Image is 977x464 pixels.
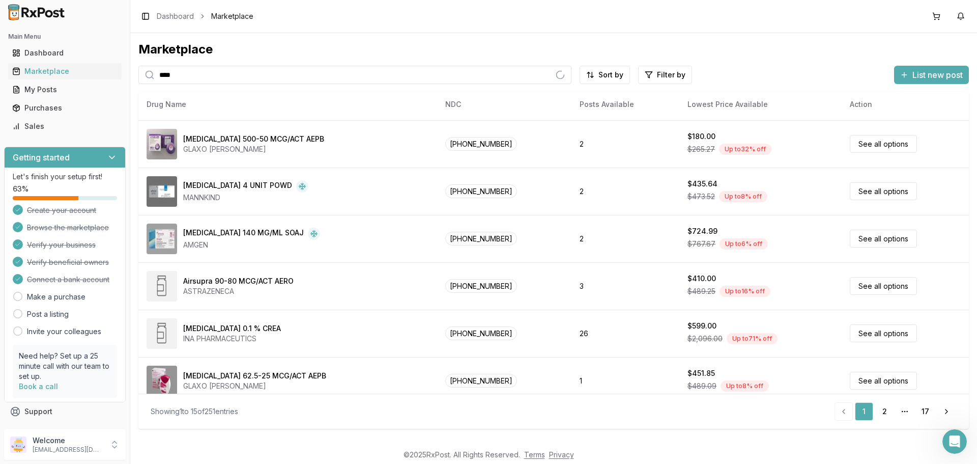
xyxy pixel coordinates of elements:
a: 1 [855,402,873,421]
span: Verify beneficial owners [27,257,109,267]
div: Up to 6 % off [720,238,768,250]
a: Invite your colleagues [27,326,101,337]
a: Marketplace [8,62,122,80]
iframe: Intercom live chat [942,429,967,454]
div: Marketplace [12,66,118,76]
div: Dashboard [12,48,118,58]
div: Airsupra 90-80 MCG/ACT AERO [183,276,294,286]
button: Sort by [580,66,630,84]
a: Make a purchase [27,292,85,302]
p: Need help? Set up a 25 minute call with our team to set up. [19,351,111,381]
button: My Posts [4,81,126,98]
a: My Posts [8,80,122,99]
div: Up to 32 % off [719,144,771,155]
div: Up to 8 % off [719,191,767,202]
img: Anoro Ellipta 62.5-25 MCG/ACT AEPB [147,366,177,396]
th: Action [842,92,969,117]
td: 2 [571,215,679,262]
span: [PHONE_NUMBER] [445,374,517,388]
td: 2 [571,120,679,168]
span: $2,096.00 [687,334,723,344]
a: Post a listing [27,309,69,319]
button: Dashboard [4,45,126,61]
a: Privacy [549,450,574,459]
span: [PHONE_NUMBER] [445,232,517,245]
p: Welcome [33,435,103,446]
a: See all options [850,230,917,248]
th: Drug Name [138,92,437,117]
div: [MEDICAL_DATA] 500-50 MCG/ACT AEPB [183,134,324,144]
span: Marketplace [211,11,253,21]
button: Purchases [4,100,126,116]
div: [MEDICAL_DATA] 4 UNIT POWD [183,180,292,193]
div: AMGEN [183,240,320,250]
span: List new post [912,69,963,81]
nav: pagination [835,402,957,421]
div: Showing 1 to 15 of 251 entries [151,406,238,417]
div: GLAXO [PERSON_NAME] [183,144,324,154]
a: See all options [850,372,917,390]
div: $451.85 [687,368,715,378]
span: Verify your business [27,240,96,250]
button: Support [4,402,126,421]
button: Filter by [638,66,692,84]
span: Browse the marketplace [27,223,109,233]
th: Posts Available [571,92,679,117]
div: Up to 71 % off [727,333,778,344]
a: See all options [850,324,917,342]
div: $435.64 [687,179,717,189]
div: $410.00 [687,274,716,284]
span: Feedback [24,425,59,435]
span: [PHONE_NUMBER] [445,137,517,151]
span: Sort by [598,70,623,80]
span: [PHONE_NUMBER] [445,184,517,198]
span: $767.67 [687,239,715,249]
button: Feedback [4,421,126,439]
span: Create your account [27,205,96,215]
img: User avatar [10,436,26,453]
a: See all options [850,182,917,200]
th: Lowest Price Available [679,92,842,117]
td: 26 [571,310,679,357]
img: Aimovig 140 MG/ML SOAJ [147,224,177,254]
div: GLAXO [PERSON_NAME] [183,381,326,391]
div: ASTRAZENECA [183,286,294,296]
span: $473.52 [687,192,715,202]
a: See all options [850,277,917,295]
td: 2 [571,168,679,215]
span: $489.25 [687,286,715,296]
span: [PHONE_NUMBER] [445,279,517,293]
img: Afrezza 4 UNIT POWD [147,176,177,207]
a: See all options [850,135,917,153]
a: Go to next page [936,402,957,421]
div: Purchases [12,103,118,113]
a: Dashboard [157,11,194,21]
div: My Posts [12,85,118,95]
div: Sales [12,121,118,131]
div: $599.00 [687,321,716,331]
div: $180.00 [687,131,715,142]
img: RxPost Logo [4,4,69,20]
div: [MEDICAL_DATA] 62.5-25 MCG/ACT AEPB [183,371,326,381]
button: Sales [4,118,126,134]
img: Amcinonide 0.1 % CREA [147,318,177,349]
span: 63 % [13,184,28,194]
div: INA PHARMACEUTICS [183,334,281,344]
span: $489.09 [687,381,716,391]
div: Marketplace [138,41,969,58]
h2: Main Menu [8,33,122,41]
a: Dashboard [8,44,122,62]
div: MANNKIND [183,193,308,203]
a: 17 [916,402,934,421]
span: Connect a bank account [27,275,109,285]
div: Up to 16 % off [720,286,770,297]
img: Advair Diskus 500-50 MCG/ACT AEPB [147,129,177,159]
a: Purchases [8,99,122,117]
a: Sales [8,117,122,135]
a: Terms [524,450,545,459]
button: List new post [894,66,969,84]
a: Book a call [19,382,58,391]
p: [EMAIL_ADDRESS][DOMAIN_NAME] [33,446,103,454]
td: 1 [571,357,679,404]
span: $265.27 [687,144,715,154]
